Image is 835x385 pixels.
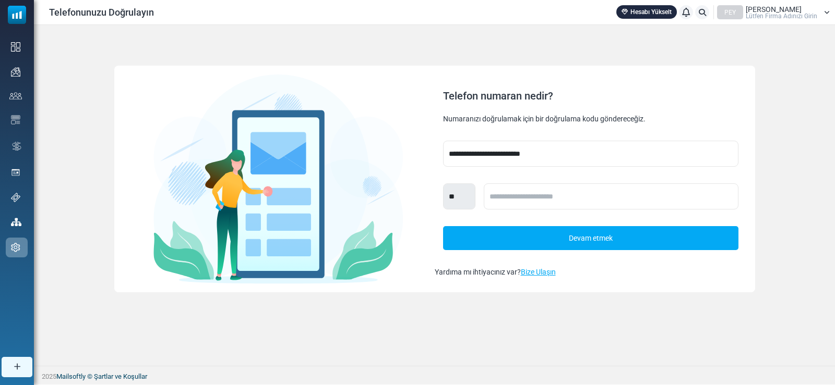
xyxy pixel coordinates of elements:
[11,243,20,252] img: settings-icon.svg
[630,8,672,16] font: Hesabı Yükselt
[724,9,736,16] font: PEY
[746,5,802,14] font: [PERSON_NAME]
[42,372,56,380] font: 2025
[521,268,556,276] a: Bize Ulaşın
[94,372,147,380] a: Şartlar ve Koşullar
[443,115,646,123] font: Numaranızı doğrulamak için bir doğrulama kodu göndereceğiz.
[569,234,613,243] font: Devam etmek
[435,268,521,276] font: Yardıma mı ihtiyacınız var?
[9,92,22,100] img: contacts-icon.svg
[717,5,830,19] a: PEY [PERSON_NAME] Lütfen Firma Adınızı Girin
[11,168,20,177] img: landing_pages.svg
[8,6,26,24] img: mailsoftly_icon_blue_white.svg
[56,372,92,380] a: Mailsoftly ©
[443,90,553,102] font: Telefon numaran nedir?
[11,42,20,52] img: dashboard-icon.svg
[11,115,20,125] img: email-templates-icon.svg
[11,67,20,77] img: campaigns-icon.png
[11,193,20,202] img: support-icon.svg
[94,372,147,380] span: çeviri eksik: en.layouts.footer.terms_and_conditions
[746,13,817,20] font: Lütfen Firma Adınızı Girin
[616,5,677,19] a: Hesabı Yükselt
[49,7,154,18] font: Telefonunuzu Doğrulayın
[11,140,22,152] img: workflow.svg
